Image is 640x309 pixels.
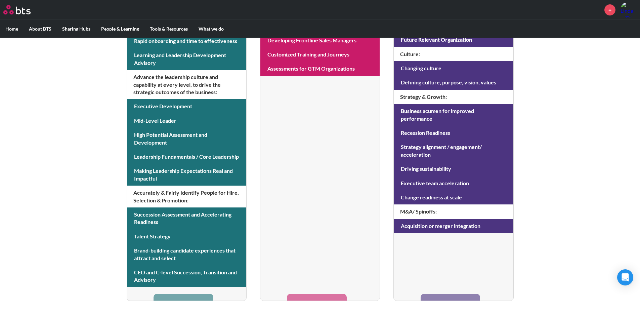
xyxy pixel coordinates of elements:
[127,186,246,207] h4: Accurately & Fairly Identify People for Hire, Selection & Promotion :
[617,269,633,285] div: Open Intercom Messenger
[604,4,615,15] a: +
[96,20,144,38] label: People & Learning
[193,20,229,38] label: What we do
[144,20,193,38] label: Tools & Resources
[127,70,246,99] h4: Advance the leadership culture and capability at every level, to drive the strategic outcomes of ...
[3,5,43,14] a: Go home
[621,2,637,18] img: Linda DiFelice
[3,5,31,14] img: BTS Logo
[394,204,513,219] h4: M&A/ Spinoffs :
[394,90,513,104] h4: Strategy & Growth :
[57,20,96,38] label: Sharing Hubs
[394,47,513,61] h4: Culture :
[24,20,57,38] label: About BTS
[621,2,637,18] a: Profile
